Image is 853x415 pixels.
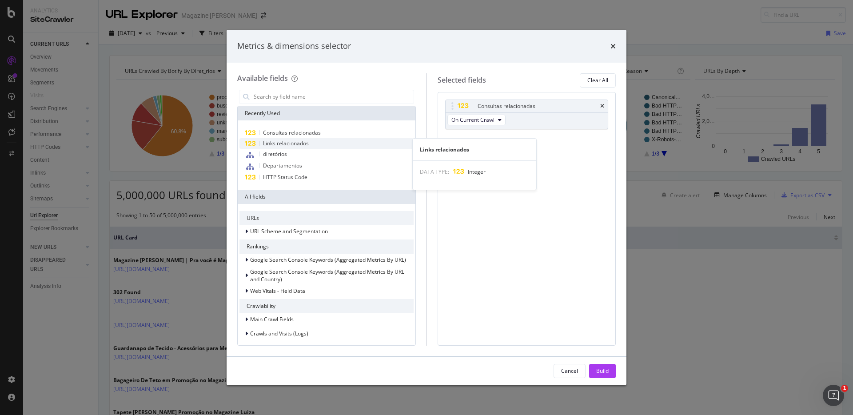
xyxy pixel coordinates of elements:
[478,102,535,111] div: Consultas relacionadas
[468,168,486,176] span: Integer
[227,30,626,385] div: modal
[238,190,415,204] div: All fields
[237,73,288,83] div: Available fields
[250,344,267,351] span: Linking
[841,385,848,392] span: 1
[263,150,287,158] span: diretórios
[250,256,406,263] span: Google Search Console Keywords (Aggregated Metrics By URL)
[263,173,307,181] span: HTTP Status Code
[250,227,328,235] span: URL Scheme and Segmentation
[239,239,414,254] div: Rankings
[589,364,616,378] button: Build
[561,367,578,375] div: Cancel
[250,330,308,337] span: Crawls and Visits (Logs)
[250,315,294,323] span: Main Crawl Fields
[823,385,844,406] iframe: Intercom live chat
[238,106,415,120] div: Recently Used
[239,211,414,225] div: URLs
[445,100,609,129] div: Consultas relacionadastimesOn Current Crawl
[438,75,486,85] div: Selected fields
[587,76,608,84] div: Clear All
[600,104,604,109] div: times
[237,40,351,52] div: Metrics & dimensions selector
[263,129,321,136] span: Consultas relacionadas
[253,90,414,104] input: Search by field name
[554,364,586,378] button: Cancel
[250,287,305,295] span: Web Vitals - Field Data
[420,168,449,176] span: DATA TYPE:
[596,367,609,375] div: Build
[447,115,506,125] button: On Current Crawl
[413,146,536,153] div: Links relacionados
[250,268,404,283] span: Google Search Console Keywords (Aggregated Metrics By URL and Country)
[610,40,616,52] div: times
[263,162,302,169] span: Departamentos
[239,299,414,313] div: Crawlability
[580,73,616,88] button: Clear All
[451,116,494,124] span: On Current Crawl
[263,140,309,147] span: Links relacionados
